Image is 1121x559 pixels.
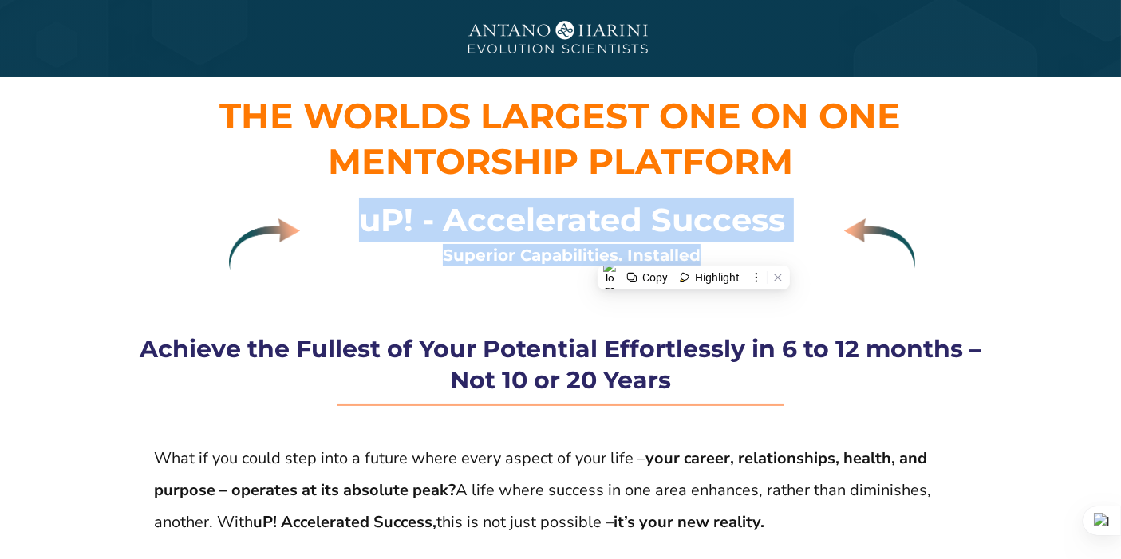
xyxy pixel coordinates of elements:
strong: it’s your new reality. [614,511,765,533]
strong: Achieve the Fullest of Your Potential Effortlessly in 6 to 12 months – Not 10 or 20 Years [140,334,981,395]
img: A&H_Ev png [441,9,681,69]
img: Layer 9 [229,218,300,270]
strong: uP! - Accelerated Success [359,200,785,239]
img: Layer 9 copy [844,218,915,270]
span: THE WORLDS LARGEST ONE ON ONE M [220,94,902,183]
strong: Superior Capabilities. Installed [443,246,701,265]
span: entorship Platform [361,140,793,183]
strong: uP! Accelerated Success, [254,511,437,533]
p: What if you could step into a future where every aspect of your life – A life where success in on... [155,443,967,538]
